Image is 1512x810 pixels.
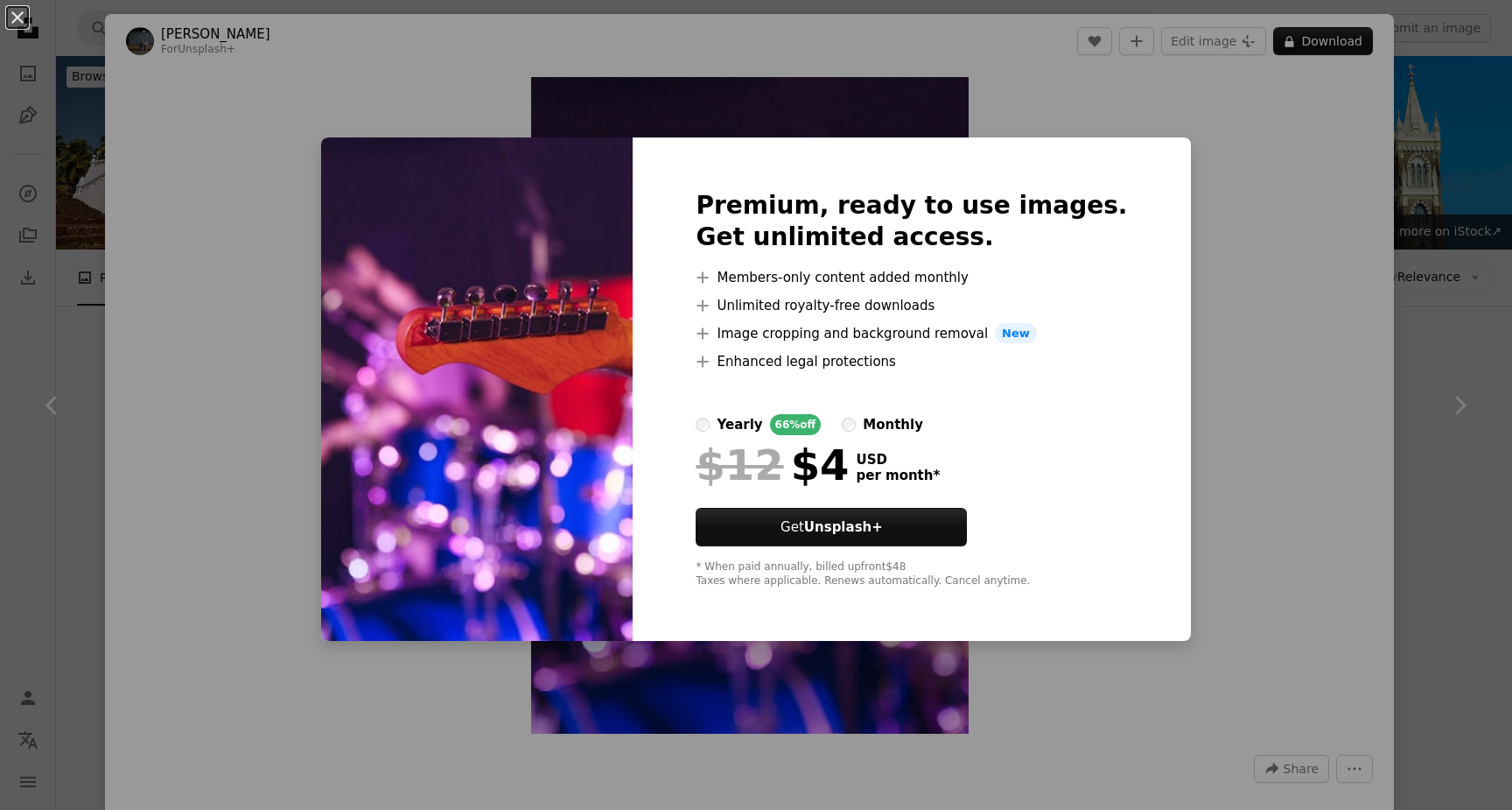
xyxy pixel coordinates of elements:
span: $12 [696,442,783,488]
li: Unlimited royalty-free downloads [696,295,1127,316]
div: * When paid annually, billed upfront $48 Taxes where applicable. Renews automatically. Cancel any... [696,560,1127,588]
li: Image cropping and background removal [696,323,1127,344]
input: yearly66%off [696,418,710,432]
li: Enhanced legal protections [696,351,1127,372]
div: yearly [717,414,762,435]
div: $4 [696,442,849,488]
h2: Premium, ready to use images. Get unlimited access. [696,190,1127,253]
strong: Unsplash+ [804,519,883,535]
span: per month * [856,468,940,483]
input: monthly [842,418,856,432]
button: GetUnsplash+ [696,508,967,546]
span: New [995,323,1037,344]
div: 66% off [770,414,822,435]
li: Members-only content added monthly [696,267,1127,288]
span: USD [856,452,940,468]
img: premium_photo-1682855222886-ce4693e2b982 [321,137,633,642]
div: monthly [863,414,923,435]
